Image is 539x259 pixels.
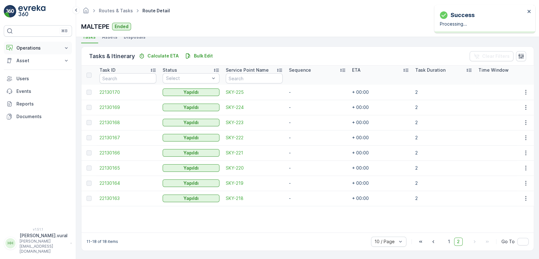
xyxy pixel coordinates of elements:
div: Toggle Row Selected [87,105,92,110]
p: Time Window [478,67,509,73]
p: Select [166,75,210,81]
span: 1 [445,238,453,246]
td: - [286,100,349,115]
img: logo [4,5,16,18]
td: + 00:00 [349,100,412,115]
a: SKY-218 [226,195,283,202]
p: Yapıldı [183,119,199,126]
p: Asset [16,57,59,64]
button: Yapıldı [163,149,219,157]
button: Yapıldı [163,119,219,126]
p: Yapıldı [183,195,199,202]
span: Tasks [82,34,96,40]
div: Toggle Row Selected [87,181,92,186]
td: + 00:00 [349,145,412,160]
p: Yapıldı [183,150,199,156]
p: Bulk Edit [194,53,213,59]
span: Assets [102,34,117,40]
p: Documents [16,113,69,120]
a: 22130168 [99,119,156,126]
p: Users [16,75,69,82]
p: Yapıldı [183,180,199,186]
a: 22130166 [99,150,156,156]
p: Clear Filters [482,53,510,59]
div: HH [5,238,15,248]
button: Yapıldı [163,88,219,96]
a: 22130170 [99,89,156,95]
p: Yapıldı [183,89,199,95]
td: - [286,130,349,145]
span: SKY-225 [226,89,283,95]
input: Search [226,73,283,83]
td: + 00:00 [349,130,412,145]
a: SKY-221 [226,150,283,156]
td: + 00:00 [349,160,412,176]
button: close [527,9,531,15]
p: Operations [16,45,59,51]
a: SKY-219 [226,180,283,186]
button: Bulk Edit [183,52,215,60]
a: 22130169 [99,104,156,111]
div: Toggle Row Selected [87,135,92,140]
td: + 00:00 [349,176,412,191]
a: Users [4,72,72,85]
a: Events [4,85,72,98]
p: 2 [415,135,472,141]
span: 22130163 [99,195,156,202]
p: Service Point Name [226,67,269,73]
p: 2 [415,165,472,171]
td: - [286,176,349,191]
td: - [286,160,349,176]
span: 22130164 [99,180,156,186]
img: logo_light-DOdMpM7g.png [18,5,45,18]
a: 22130167 [99,135,156,141]
button: HH[PERSON_NAME].vural[PERSON_NAME][EMAIL_ADDRESS][DOMAIN_NAME] [4,232,72,254]
p: 2 [415,104,472,111]
a: SKY-223 [226,119,283,126]
button: Asset [4,54,72,67]
button: Yapıldı [163,195,219,202]
p: Calculate ETA [147,53,179,59]
span: 2 [454,238,463,246]
td: - [286,145,349,160]
span: Go To [501,238,515,245]
a: Documents [4,110,72,123]
td: + 00:00 [349,85,412,100]
td: + 00:00 [349,115,412,130]
input: Search [99,73,156,83]
p: Success [451,11,475,20]
span: Disposals [124,34,146,40]
p: Reports [16,101,69,107]
p: Yapıldı [183,104,199,111]
span: v 1.51.1 [4,227,72,231]
p: Tasks & Itinerary [89,52,135,61]
p: 2 [415,180,472,186]
button: Calculate ETA [136,52,181,60]
td: - [286,191,349,206]
a: 22130165 [99,165,156,171]
div: Toggle Row Selected [87,196,92,201]
p: 2 [415,150,472,156]
p: Task Duration [415,67,446,73]
p: Sequence [289,67,311,73]
p: [PERSON_NAME].vural [20,232,68,239]
p: Yapıldı [183,165,199,171]
p: Ended [115,23,129,30]
span: Route Detail [141,8,171,14]
span: SKY-224 [226,104,283,111]
button: Yapıldı [163,179,219,187]
p: Events [16,88,69,94]
td: - [286,85,349,100]
button: Yapıldı [163,164,219,172]
button: Operations [4,42,72,54]
a: SKY-222 [226,135,283,141]
p: Task ID [99,67,116,73]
